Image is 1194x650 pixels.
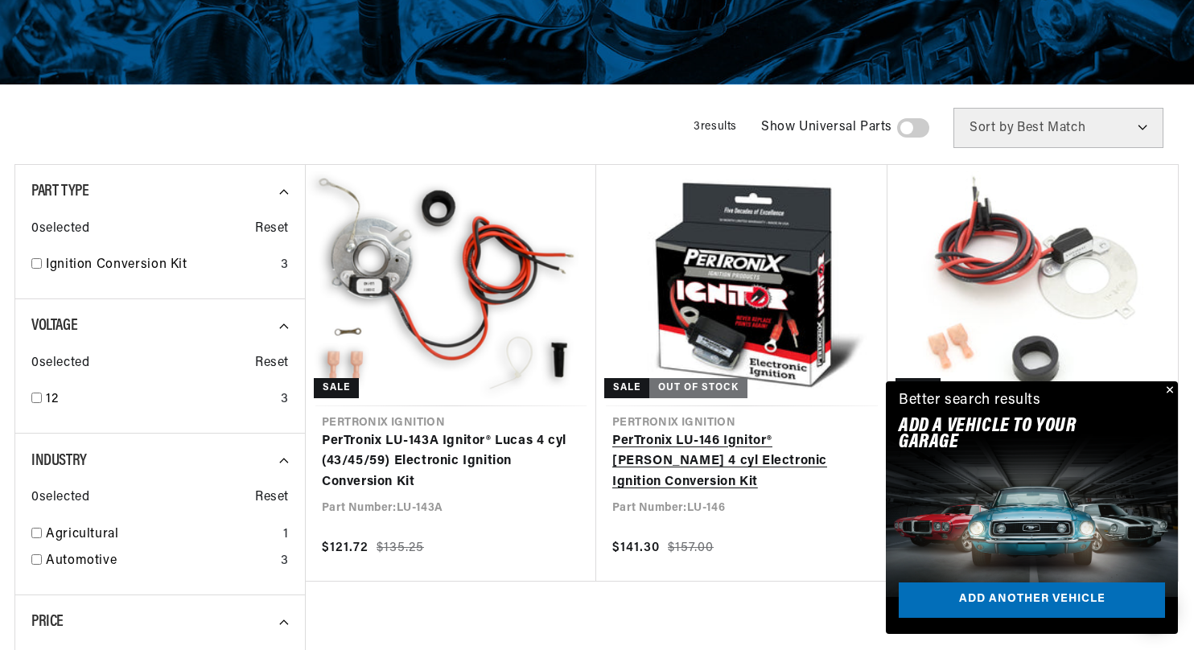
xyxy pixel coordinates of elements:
[281,255,289,276] div: 3
[46,525,277,545] a: Agricultural
[899,582,1165,619] a: Add another vehicle
[31,219,89,240] span: 0 selected
[46,389,274,410] a: 12
[31,453,87,469] span: Industry
[255,219,289,240] span: Reset
[899,418,1125,451] h2: Add A VEHICLE to your garage
[694,121,737,133] span: 3 results
[31,183,89,200] span: Part Type
[761,117,892,138] span: Show Universal Parts
[31,488,89,508] span: 0 selected
[1159,381,1178,401] button: Close
[255,353,289,374] span: Reset
[322,431,580,493] a: PerTronix LU-143A Ignitor® Lucas 4 cyl (43/45/59) Electronic Ignition Conversion Kit
[281,389,289,410] div: 3
[255,488,289,508] span: Reset
[46,551,274,572] a: Automotive
[283,525,289,545] div: 1
[281,551,289,572] div: 3
[46,255,274,276] a: Ignition Conversion Kit
[31,353,89,374] span: 0 selected
[953,108,1163,148] select: Sort by
[31,318,77,334] span: Voltage
[899,389,1041,413] div: Better search results
[31,614,64,630] span: Price
[612,431,871,493] a: PerTronix LU-146 Ignitor® [PERSON_NAME] 4 cyl Electronic Ignition Conversion Kit
[970,121,1014,134] span: Sort by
